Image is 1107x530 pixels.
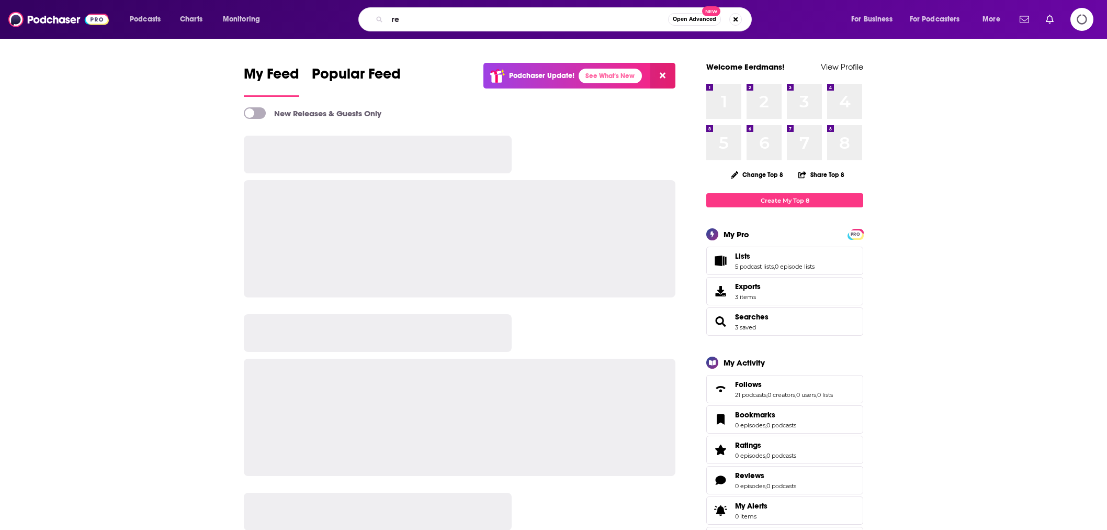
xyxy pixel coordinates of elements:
[710,473,731,488] a: Reviews
[706,277,863,305] a: Exports
[775,263,815,270] a: 0 episode lists
[735,471,796,480] a: Reviews
[795,391,796,399] span: ,
[735,324,756,331] a: 3 saved
[710,503,731,518] span: My Alerts
[765,422,766,429] span: ,
[735,380,833,389] a: Follows
[735,391,766,399] a: 21 podcasts
[706,307,863,336] span: Searches
[766,391,767,399] span: ,
[844,11,906,28] button: open menu
[668,13,721,26] button: Open AdvancedNew
[982,12,1000,27] span: More
[180,12,202,27] span: Charts
[312,65,401,89] span: Popular Feed
[710,253,731,268] a: Lists
[706,62,785,72] a: Welcome Eerdmans!
[706,193,863,207] a: Create My Top 8
[735,422,765,429] a: 0 episodes
[8,9,109,29] img: Podchaser - Follow, Share and Rate Podcasts
[766,422,796,429] a: 0 podcasts
[798,164,845,185] button: Share Top 8
[821,62,863,72] a: View Profile
[122,11,174,28] button: open menu
[796,391,816,399] a: 0 users
[710,443,731,457] a: Ratings
[735,513,767,520] span: 0 items
[903,11,975,28] button: open menu
[312,65,401,97] a: Popular Feed
[735,452,765,459] a: 0 episodes
[706,405,863,434] span: Bookmarks
[1015,10,1033,28] a: Show notifications dropdown
[910,12,960,27] span: For Podcasters
[724,229,749,239] div: My Pro
[702,6,721,16] span: New
[724,358,765,368] div: My Activity
[735,410,775,419] span: Bookmarks
[706,247,863,275] span: Lists
[765,482,766,490] span: ,
[735,410,796,419] a: Bookmarks
[765,452,766,459] span: ,
[735,282,761,291] span: Exports
[817,391,833,399] a: 0 lists
[851,12,893,27] span: For Business
[509,71,574,80] p: Podchaser Update!
[710,314,731,329] a: Searches
[710,382,731,396] a: Follows
[735,380,762,389] span: Follows
[710,412,731,427] a: Bookmarks
[706,436,863,464] span: Ratings
[735,312,769,322] a: Searches
[849,230,862,238] a: PRO
[735,471,764,480] span: Reviews
[244,65,299,97] a: My Feed
[774,263,775,270] span: ,
[735,501,767,511] span: My Alerts
[710,284,731,299] span: Exports
[735,293,761,301] span: 3 items
[173,11,209,28] a: Charts
[975,11,1013,28] button: open menu
[735,440,761,450] span: Ratings
[706,466,863,494] span: Reviews
[735,440,796,450] a: Ratings
[735,263,774,270] a: 5 podcast lists
[387,11,668,28] input: Search podcasts, credits, & more...
[368,7,762,31] div: Search podcasts, credits, & more...
[766,452,796,459] a: 0 podcasts
[1042,10,1058,28] a: Show notifications dropdown
[706,496,863,525] a: My Alerts
[244,65,299,89] span: My Feed
[706,375,863,403] span: Follows
[244,107,381,119] a: New Releases & Guests Only
[735,251,750,261] span: Lists
[1070,8,1093,31] span: Logging in
[766,482,796,490] a: 0 podcasts
[735,482,765,490] a: 0 episodes
[579,69,642,83] a: See What's New
[216,11,274,28] button: open menu
[816,391,817,399] span: ,
[767,391,795,399] a: 0 creators
[223,12,260,27] span: Monitoring
[673,17,716,22] span: Open Advanced
[130,12,161,27] span: Podcasts
[735,251,815,261] a: Lists
[725,168,789,181] button: Change Top 8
